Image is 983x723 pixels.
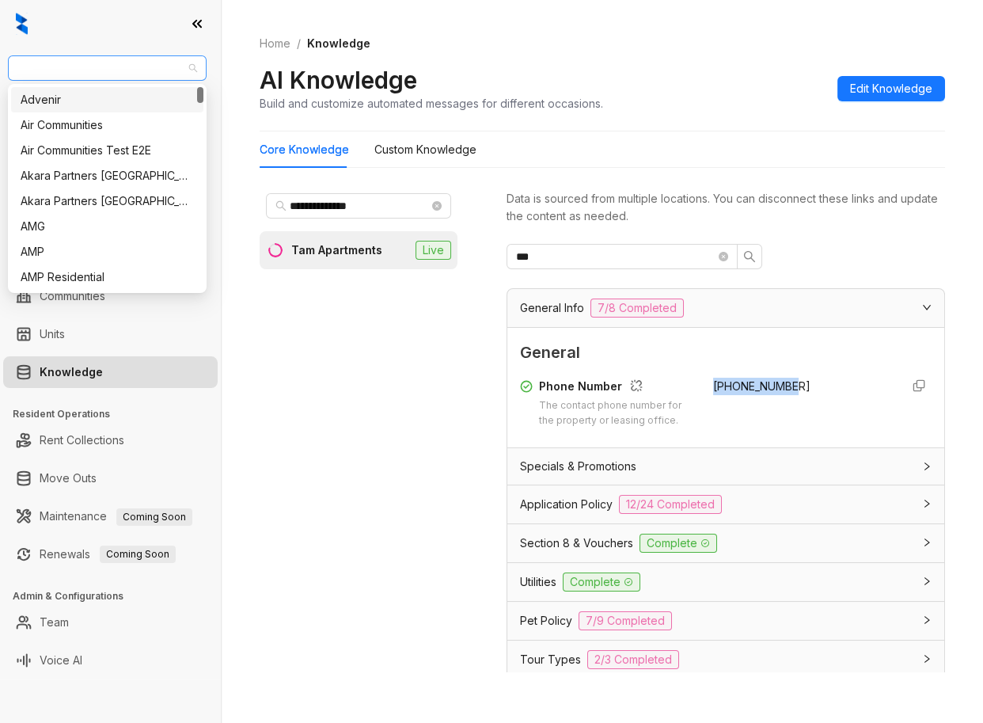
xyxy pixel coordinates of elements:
li: Rent Collections [3,424,218,456]
div: Application Policy12/24 Completed [507,485,944,523]
li: Communities [3,280,218,312]
span: close-circle [719,252,728,261]
span: General Info [520,299,584,317]
div: Air Communities Test E2E [21,142,194,159]
div: Phone Number [539,378,694,398]
span: Complete [640,534,717,553]
h2: AI Knowledge [260,65,417,95]
span: Edit Knowledge [850,80,932,97]
li: Team [3,607,218,638]
span: close-circle [432,201,442,211]
div: Akara Partners Nashville [11,163,203,188]
a: Knowledge [40,356,103,388]
span: Specials & Promotions [520,458,636,475]
div: AMG [21,218,194,235]
a: Communities [40,280,105,312]
div: Tour Types2/3 Completed [507,641,944,679]
span: collapsed [922,576,932,586]
div: AMP Residential [21,268,194,286]
a: RenewalsComing Soon [40,538,176,570]
span: search [275,200,287,211]
div: AMP [11,239,203,264]
li: / [297,35,301,52]
img: logo [16,13,28,35]
div: Custom Knowledge [374,141,476,158]
span: 7/8 Completed [590,299,684,318]
span: Utilities [520,573,556,591]
div: Air Communities [11,112,203,138]
span: General [520,341,932,365]
span: collapsed [922,499,932,508]
div: Section 8 & VouchersComplete [507,524,944,562]
span: Application Policy [520,496,613,513]
div: Akara Partners Phoenix [11,188,203,214]
span: Knowledge [307,36,370,50]
span: expanded [922,303,932,312]
div: AMP [21,243,194,261]
span: [PHONE_NUMBER] [713,379,810,393]
h3: Resident Operations [13,407,221,421]
span: search [743,250,756,263]
span: 12/24 Completed [619,495,722,514]
div: Air Communities Test E2E [11,138,203,163]
span: collapsed [922,654,932,664]
span: AMG [17,56,197,80]
a: Move Outs [40,462,97,494]
div: AMP Residential [11,264,203,290]
span: Complete [563,573,640,592]
li: Units [3,318,218,350]
li: Leads [3,106,218,138]
a: Team [40,607,69,638]
a: Voice AI [40,645,82,676]
div: Data is sourced from multiple locations. You can disconnect these links and update the content as... [507,190,945,225]
div: General Info7/8 Completed [507,289,944,327]
div: Akara Partners [GEOGRAPHIC_DATA] [21,192,194,210]
span: 7/9 Completed [579,611,672,630]
div: UtilitiesComplete [507,563,944,601]
a: Home [256,35,294,52]
div: Advenir [21,91,194,108]
div: Core Knowledge [260,141,349,158]
li: Knowledge [3,356,218,388]
span: Tour Types [520,651,581,668]
span: collapsed [922,538,932,547]
div: Advenir [11,87,203,112]
span: collapsed [922,462,932,471]
span: Pet Policy [520,612,572,630]
div: AMG [11,214,203,239]
h3: Admin & Configurations [13,589,221,603]
div: The contact phone number for the property or leasing office. [539,398,694,428]
span: Section 8 & Vouchers [520,535,633,552]
li: Leasing [3,174,218,206]
span: Live [416,241,451,260]
a: Units [40,318,65,350]
a: Rent Collections [40,424,124,456]
div: Pet Policy7/9 Completed [507,602,944,640]
div: Tam Apartments [291,242,382,259]
li: Renewals [3,538,218,570]
li: Maintenance [3,500,218,532]
span: 2/3 Completed [587,650,679,669]
div: Akara Partners [GEOGRAPHIC_DATA] [21,167,194,185]
div: Specials & Promotions [507,448,944,485]
li: Voice AI [3,645,218,676]
span: Coming Soon [100,546,176,563]
li: Collections [3,212,218,244]
span: Coming Soon [116,508,192,526]
span: collapsed [922,615,932,625]
div: Air Communities [21,116,194,134]
div: Build and customize automated messages for different occasions. [260,95,603,112]
button: Edit Knowledge [837,76,945,101]
li: Move Outs [3,462,218,494]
